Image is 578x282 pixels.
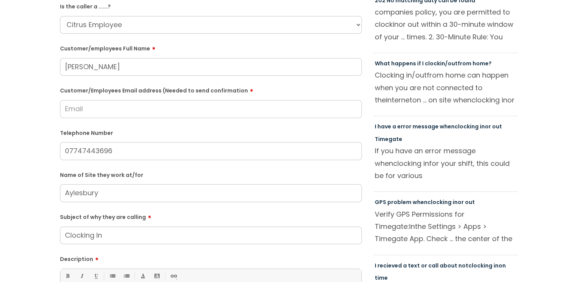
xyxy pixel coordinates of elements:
a: Link [168,271,178,281]
span: in [502,95,507,105]
span: clocking [471,95,500,105]
a: Underline(Ctrl-U) [91,271,100,281]
span: in/out [440,60,458,67]
a: Back Color [152,271,162,281]
input: Email [60,100,362,118]
p: from home can happen when you are not connected to the on ... on site when or out. If you are and... [375,69,517,106]
span: in [480,123,485,130]
a: • Unordered List (Ctrl-Shift-7) [107,271,117,281]
a: Italic (Ctrl-I) [77,271,86,281]
label: Description [60,253,362,263]
span: in/out [406,70,427,80]
span: clocking [393,159,421,168]
span: In [409,222,415,231]
a: I recieved a text or call about notclocking inon time [375,262,506,282]
span: clocking [427,198,452,206]
label: Is the caller a ......? [60,2,362,10]
span: clocking [455,123,479,130]
span: in [453,198,458,206]
a: Bold (Ctrl-B) [63,271,72,281]
label: Customer/Employees Email address (Needed to send confirmation [60,85,362,94]
span: in [494,262,499,269]
a: What happens if I clockin/outfrom home? [375,60,492,67]
p: companies policy, you are permitted to clock or out within a 30-minute window of your ... times. ... [375,6,517,43]
span: in [423,159,429,168]
span: in [393,19,398,29]
label: Subject of why they are calling [60,211,362,220]
label: Customer/employees Full Name [60,43,362,52]
a: Font Color [138,271,147,281]
span: clocking [468,262,492,269]
p: If you have an error message when for your shift, this could be for various [375,145,517,182]
label: Name of Site they work at/for [60,170,362,178]
a: I have a error message whenclocking inor out Timegate [375,123,502,143]
span: Clocking [375,70,404,80]
a: 1. Ordered List (Ctrl-Shift-8) [121,271,131,281]
span: internet [386,95,412,105]
label: Telephone Number [60,128,362,136]
a: GPS problem whenclocking inor out [375,198,475,206]
p: Verify GPS Permissions for Timegate: the Settings > Apps > Timegate App. Check ... the center of ... [375,208,517,245]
